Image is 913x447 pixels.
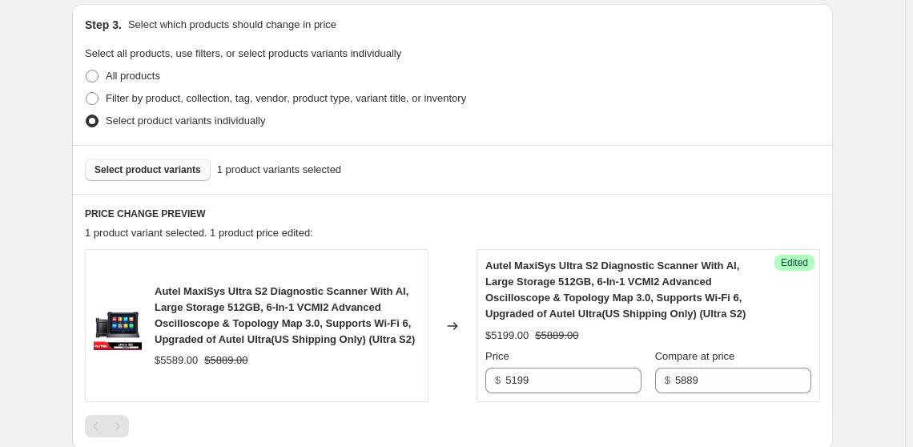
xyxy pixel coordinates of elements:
div: $5589.00 [155,352,198,368]
h2: Step 3. [85,17,122,33]
img: Ultra_S2_80x.png [94,302,142,350]
span: Autel MaxiSys Ultra S2 Diagnostic Scanner With AI, Large Storage 512GB, 6-In-1 VCMI2 Advanced Osc... [485,260,746,320]
span: Autel MaxiSys Ultra S2 Diagnostic Scanner With AI, Large Storage 512GB, 6-In-1 VCMI2 Advanced Osc... [155,285,415,345]
span: $ [495,374,501,386]
div: $5199.00 [485,328,529,344]
strike: $5889.00 [204,352,247,368]
span: Edited [781,256,808,269]
span: 1 product variant selected. 1 product price edited: [85,227,313,239]
span: All products [106,70,160,82]
button: Select product variants [85,159,211,181]
span: Filter by product, collection, tag, vendor, product type, variant title, or inventory [106,92,466,104]
span: 1 product variants selected [217,162,341,178]
strike: $5889.00 [535,328,578,344]
span: Select product variants individually [106,115,265,127]
span: Price [485,350,509,362]
h6: PRICE CHANGE PREVIEW [85,207,820,220]
span: Select product variants [95,163,201,176]
nav: Pagination [85,415,129,437]
p: Select which products should change in price [128,17,336,33]
span: $ [665,374,670,386]
span: Select all products, use filters, or select products variants individually [85,47,401,59]
span: Compare at price [655,350,735,362]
